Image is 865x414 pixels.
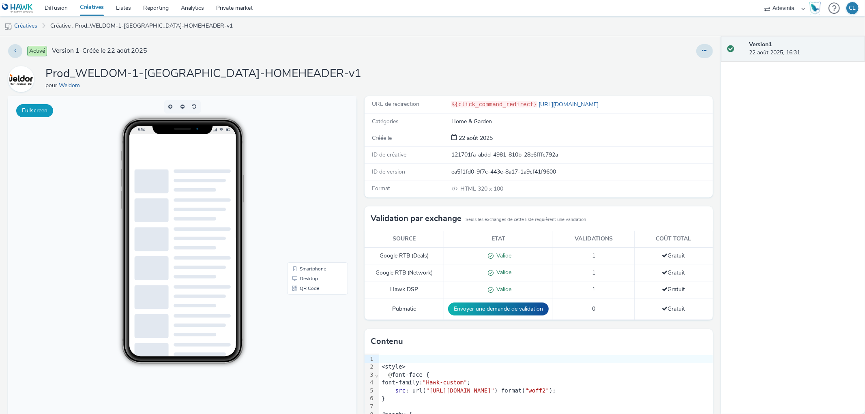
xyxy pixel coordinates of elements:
[592,305,595,313] span: 0
[423,379,467,386] span: "Hawk-custom"
[494,252,512,260] span: Valide
[395,387,406,394] span: src
[8,75,37,83] a: Weldom
[592,252,595,260] span: 1
[292,180,310,185] span: Desktop
[365,395,375,403] div: 6
[662,269,685,277] span: Gratuit
[9,67,33,91] img: Weldom
[444,231,553,247] th: Etat
[494,268,512,276] span: Valide
[451,101,537,107] code: ${click_command_redirect}
[365,403,375,411] div: 7
[365,363,375,371] div: 2
[457,134,493,142] div: Création 22 août 2025, 16:31
[379,395,713,403] div: }
[592,285,595,293] span: 1
[388,371,392,378] span: @
[365,247,444,264] td: Google RTB (Deals)
[365,298,444,320] td: Pubmatic
[849,2,856,14] div: CL
[451,168,712,176] div: ea5f1fd0-9f7c-443e-8a17-1a9cf41f9600
[129,31,136,36] span: 9:54
[379,387,713,395] div: : url( ) format( );
[46,16,237,36] a: Créative : Prod_WELDOM-1-[GEOGRAPHIC_DATA]-HOMEHEADER-v1
[460,185,478,193] span: HTML
[45,82,59,89] span: pour
[365,355,375,363] div: 1
[365,281,444,298] td: Hawk DSP
[426,387,495,394] span: "[URL][DOMAIN_NAME]"
[592,269,595,277] span: 1
[372,134,392,142] span: Créée le
[365,379,375,387] div: 4
[494,285,512,293] span: Valide
[281,178,338,187] li: Desktop
[59,82,83,89] a: Weldom
[553,231,635,247] th: Validations
[457,134,493,142] span: 22 août 2025
[375,371,379,378] span: Fold line
[451,118,712,126] div: Home & Garden
[52,46,147,56] span: Version 1 - Créée le 22 août 2025
[809,2,821,15] img: Hawk Academy
[372,118,399,125] span: Catégories
[371,212,461,225] h3: Validation par exchange
[365,371,375,379] div: 3
[662,285,685,293] span: Gratuit
[448,302,549,315] button: Envoyer une demande de validation
[662,305,685,313] span: Gratuit
[371,335,403,348] h3: Contenu
[365,231,444,247] th: Source
[16,104,53,117] button: Fullscreen
[662,252,685,260] span: Gratuit
[809,2,824,15] a: Hawk Academy
[365,387,375,395] div: 5
[27,46,47,56] span: Activé
[365,264,444,281] td: Google RTB (Network)
[379,363,713,371] div: <style>
[379,379,713,387] div: font-family: ;
[292,190,311,195] span: QR Code
[372,168,405,176] span: ID de version
[292,170,318,175] span: Smartphone
[372,184,390,192] span: Format
[45,66,361,82] h1: Prod_WELDOM-1-[GEOGRAPHIC_DATA]-HOMEHEADER-v1
[459,185,503,193] span: 320 x 100
[537,101,602,108] a: [URL][DOMAIN_NAME]
[2,3,33,13] img: undefined Logo
[466,217,586,223] small: Seuls les exchanges de cette liste requièrent une validation
[749,41,772,48] strong: Version 1
[281,168,338,178] li: Smartphone
[634,231,713,247] th: Coût total
[372,100,419,108] span: URL de redirection
[281,187,338,197] li: QR Code
[379,371,713,379] div: font-face {
[372,151,406,159] span: ID de créative
[4,22,12,30] img: mobile
[525,387,549,394] span: "woff2"
[451,151,712,159] div: 121701fa-abdd-4981-810b-28e6fffc792a
[749,41,859,57] div: 22 août 2025, 16:31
